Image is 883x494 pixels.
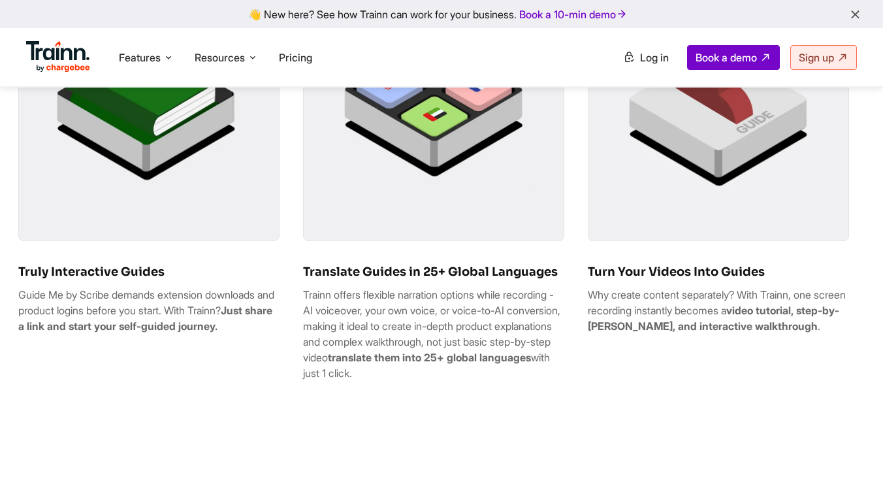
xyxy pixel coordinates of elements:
[696,51,757,64] span: Book a demo
[615,46,677,69] a: Log in
[195,50,245,65] span: Resources
[818,431,883,494] iframe: Chat Widget
[18,265,280,279] h3: Truly Interactive Guides
[18,304,272,333] b: Just share a link and start your self-guided journey.
[8,8,875,20] div: 👋 New here? See how Trainn can work for your business.
[303,265,564,279] h3: Translate Guides in 25+ Global Languages
[687,45,780,70] a: Book a demo
[799,51,834,64] span: Sign up
[279,51,312,64] a: Pricing
[640,51,669,64] span: Log in
[303,287,564,381] p: Trainn offers flexible narration options while recording - AI voiceover, your own voice, or voice...
[119,50,161,65] span: Features
[588,304,839,333] b: video tutorial, step-by-[PERSON_NAME], and interactive walkthrough
[26,41,90,73] img: Trainn Logo
[18,287,280,334] p: Guide Me by Scribe demands extension downloads and product logins before you start. With Trainn?
[588,287,849,334] p: Why create content separately? With Trainn, one screen recording instantly becomes a .
[328,351,531,364] b: translate them into 25+ global languages
[517,5,630,24] a: Book a 10-min demo
[588,265,849,279] h3: Turn Your Videos Into Guides
[790,45,857,70] a: Sign up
